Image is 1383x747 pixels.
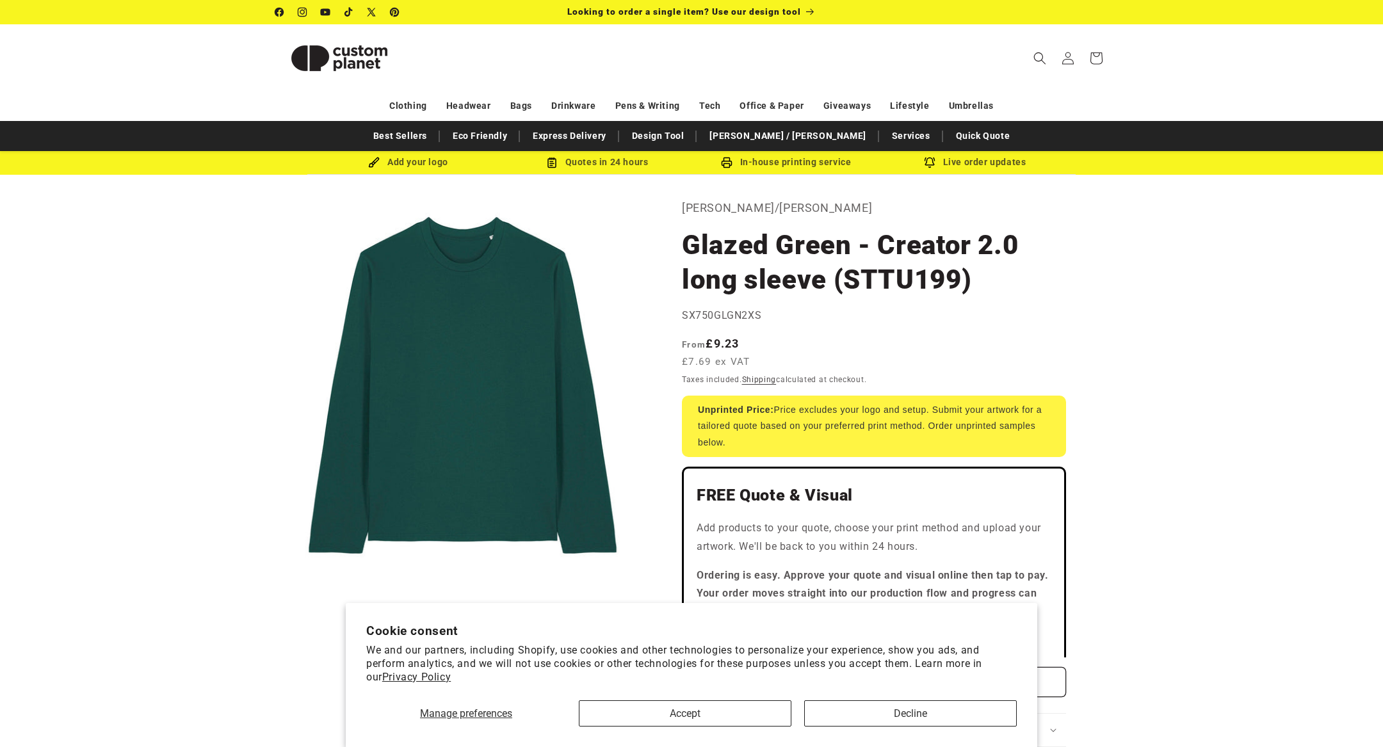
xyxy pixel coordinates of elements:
[275,29,403,87] img: Custom Planet
[446,125,514,147] a: Eco Friendly
[742,375,777,384] a: Shipping
[703,125,872,147] a: [PERSON_NAME] / [PERSON_NAME]
[1026,44,1054,72] summary: Search
[697,569,1049,618] strong: Ordering is easy. Approve your quote and visual online then tap to pay. Your order moves straight...
[382,671,451,683] a: Privacy Policy
[271,24,408,92] a: Custom Planet
[366,623,1017,638] h2: Cookie consent
[682,339,706,349] span: From
[510,95,532,117] a: Bags
[886,125,937,147] a: Services
[546,157,558,168] img: Order Updates Icon
[740,95,804,117] a: Office & Paper
[699,95,720,117] a: Tech
[682,396,1066,457] div: Price excludes your logo and setup. Submit your artwork for a tailored quote based on your prefer...
[682,198,1066,218] p: [PERSON_NAME]/[PERSON_NAME]
[880,154,1069,170] div: Live order updates
[615,95,680,117] a: Pens & Writing
[924,157,935,168] img: Order updates
[368,157,380,168] img: Brush Icon
[314,154,503,170] div: Add your logo
[682,228,1066,297] h1: Glazed Green - Creator 2.0 long sleeve (STTU199)
[682,373,1066,386] div: Taxes included. calculated at checkout.
[691,154,880,170] div: In-house printing service
[804,700,1017,727] button: Decline
[579,700,791,727] button: Accept
[551,95,595,117] a: Drinkware
[697,519,1051,556] p: Add products to your quote, choose your print method and upload your artwork. We'll be back to yo...
[420,707,512,719] span: Manage preferences
[526,125,613,147] a: Express Delivery
[697,485,1051,506] h2: FREE Quote & Visual
[626,125,691,147] a: Design Tool
[567,6,801,17] span: Looking to order a single item? Use our design tool
[823,95,871,117] a: Giveaways
[503,154,691,170] div: Quotes in 24 hours
[367,125,433,147] a: Best Sellers
[949,95,994,117] a: Umbrellas
[721,157,732,168] img: In-house printing
[275,198,650,572] media-gallery: Gallery Viewer
[682,337,740,350] strong: £9.23
[389,95,427,117] a: Clothing
[366,644,1017,684] p: We and our partners, including Shopify, use cookies and other technologies to personalize your ex...
[366,700,566,727] button: Manage preferences
[950,125,1017,147] a: Quick Quote
[682,355,750,369] span: £7.69 ex VAT
[698,405,774,415] strong: Unprinted Price:
[890,95,929,117] a: Lifestyle
[446,95,491,117] a: Headwear
[682,309,761,321] span: SX750GLGN2XS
